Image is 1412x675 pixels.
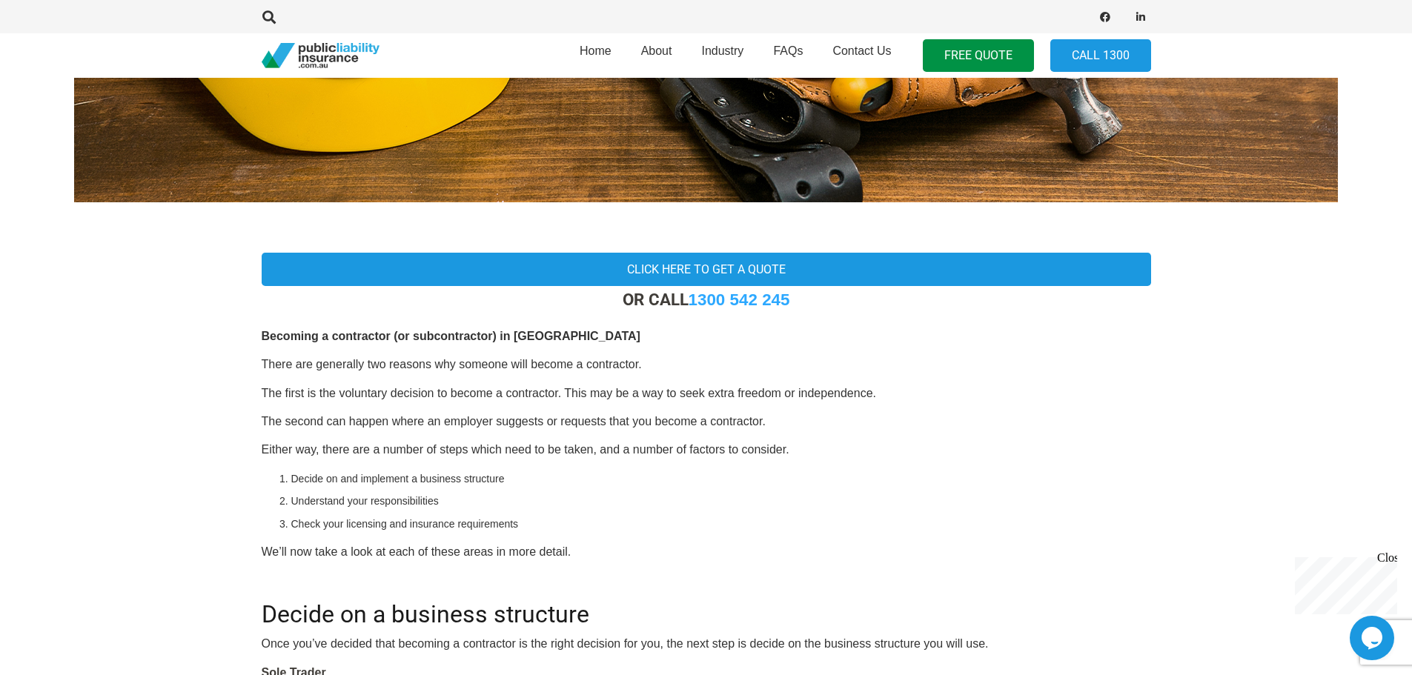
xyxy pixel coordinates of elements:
[626,29,687,82] a: About
[689,290,790,309] a: 1300 542 245
[262,413,1151,430] p: The second can happen where an employer suggests or requests that you become a contractor.
[1350,616,1397,660] iframe: chat widget
[262,253,1151,286] a: Click Here To Get A Quote
[291,516,1151,532] li: Check your licensing and insurance requirements
[1289,551,1397,614] iframe: chat widget
[832,44,891,57] span: Contact Us
[818,29,906,82] a: Contact Us
[262,636,1151,652] p: Once you’ve decided that becoming a contractor is the right decision for you, the next step is de...
[773,44,803,57] span: FAQs
[686,29,758,82] a: Industry
[291,493,1151,509] li: Understand your responsibilities
[291,470,1151,487] li: Decide on and implement a business structure
[1050,39,1151,73] a: Call 1300
[758,29,818,82] a: FAQs
[262,582,1151,628] h2: Decide on a business structure
[923,39,1034,73] a: FREE QUOTE
[262,356,1151,373] p: There are generally two reasons why someone will become a contractor.
[262,385,1151,402] p: The first is the voluntary decision to become a contractor. This may be a way to seek extra freed...
[6,6,102,107] div: Chat live with an agent now!Close
[623,290,790,309] strong: OR CALL
[701,44,743,57] span: Industry
[255,10,285,24] a: Search
[1095,7,1116,27] a: Facebook
[262,442,1151,458] p: Either way, there are a number of steps which need to be taken, and a number of factors to consider.
[641,44,672,57] span: About
[262,330,640,342] b: Becoming a contractor (or subcontractor) in [GEOGRAPHIC_DATA]
[565,29,626,82] a: Home
[262,544,1151,560] p: We’ll now take a look at each of these areas in more detail.
[580,44,611,57] span: Home
[262,43,379,69] a: pli_logotransparent
[1130,7,1151,27] a: LinkedIn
